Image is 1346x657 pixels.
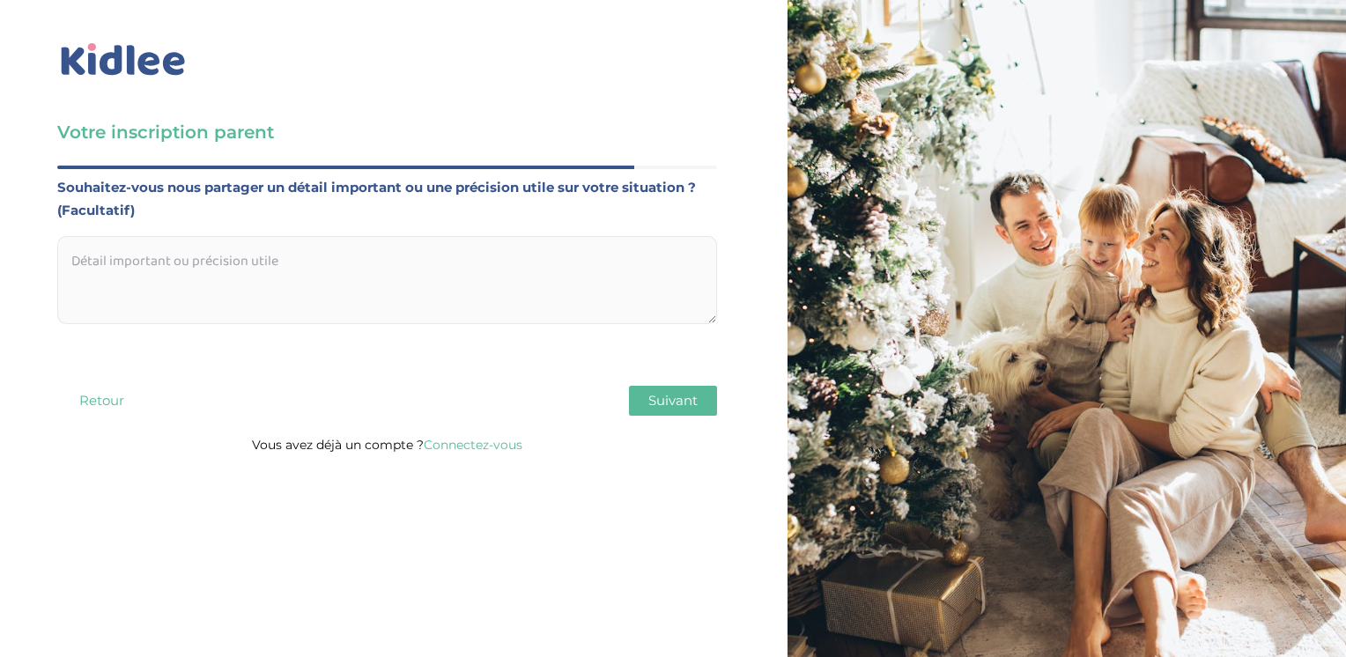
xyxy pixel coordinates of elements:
button: Retour [57,386,145,416]
label: Souhaitez-vous nous partager un détail important ou une précision utile sur votre situation ? (Fa... [57,176,717,222]
p: Vous avez déjà un compte ? [57,433,717,456]
img: logo_kidlee_bleu [57,40,189,80]
a: Connectez-vous [424,437,522,453]
h3: Votre inscription parent [57,120,717,144]
button: Suivant [629,386,717,416]
span: Suivant [648,392,698,409]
